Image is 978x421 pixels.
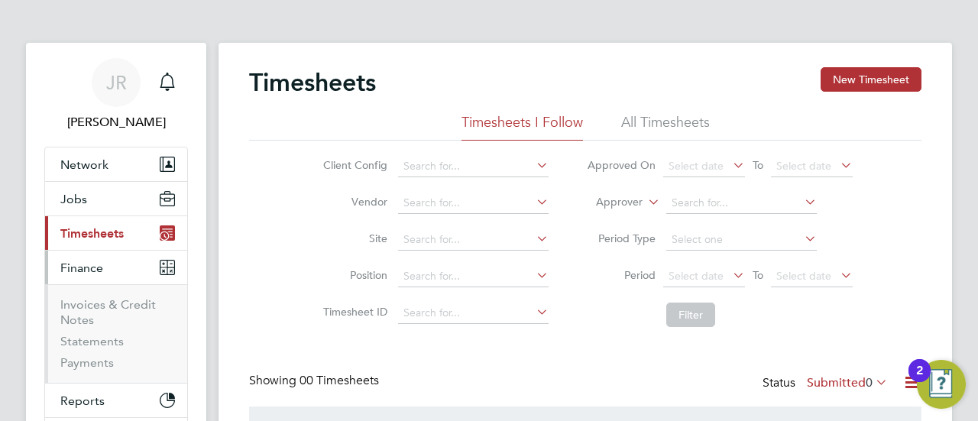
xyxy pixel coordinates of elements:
[249,373,382,389] div: Showing
[776,269,831,283] span: Select date
[319,268,387,282] label: Position
[398,229,549,251] input: Search for...
[587,158,656,172] label: Approved On
[44,113,188,131] span: Jamie Rouse
[319,195,387,209] label: Vendor
[60,393,105,408] span: Reports
[669,269,724,283] span: Select date
[44,58,188,131] a: JR[PERSON_NAME]
[666,193,817,214] input: Search for...
[587,268,656,282] label: Period
[45,251,187,284] button: Finance
[60,297,156,327] a: Invoices & Credit Notes
[45,216,187,250] button: Timesheets
[60,157,108,172] span: Network
[398,193,549,214] input: Search for...
[574,195,643,210] label: Approver
[249,67,376,98] h2: Timesheets
[45,182,187,215] button: Jobs
[60,355,114,370] a: Payments
[461,113,583,141] li: Timesheets I Follow
[621,113,710,141] li: All Timesheets
[398,303,549,324] input: Search for...
[398,156,549,177] input: Search for...
[748,155,768,175] span: To
[917,360,966,409] button: Open Resource Center, 2 new notifications
[106,73,127,92] span: JR
[748,265,768,285] span: To
[807,375,888,390] label: Submitted
[776,159,831,173] span: Select date
[60,226,124,241] span: Timesheets
[666,303,715,327] button: Filter
[398,266,549,287] input: Search for...
[319,158,387,172] label: Client Config
[669,159,724,173] span: Select date
[319,305,387,319] label: Timesheet ID
[916,371,923,390] div: 2
[45,284,187,383] div: Finance
[60,192,87,206] span: Jobs
[866,375,873,390] span: 0
[763,373,891,394] div: Status
[45,147,187,181] button: Network
[60,261,103,275] span: Finance
[587,232,656,245] label: Period Type
[45,384,187,417] button: Reports
[666,229,817,251] input: Select one
[60,334,124,348] a: Statements
[821,67,921,92] button: New Timesheet
[300,373,379,388] span: 00 Timesheets
[319,232,387,245] label: Site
